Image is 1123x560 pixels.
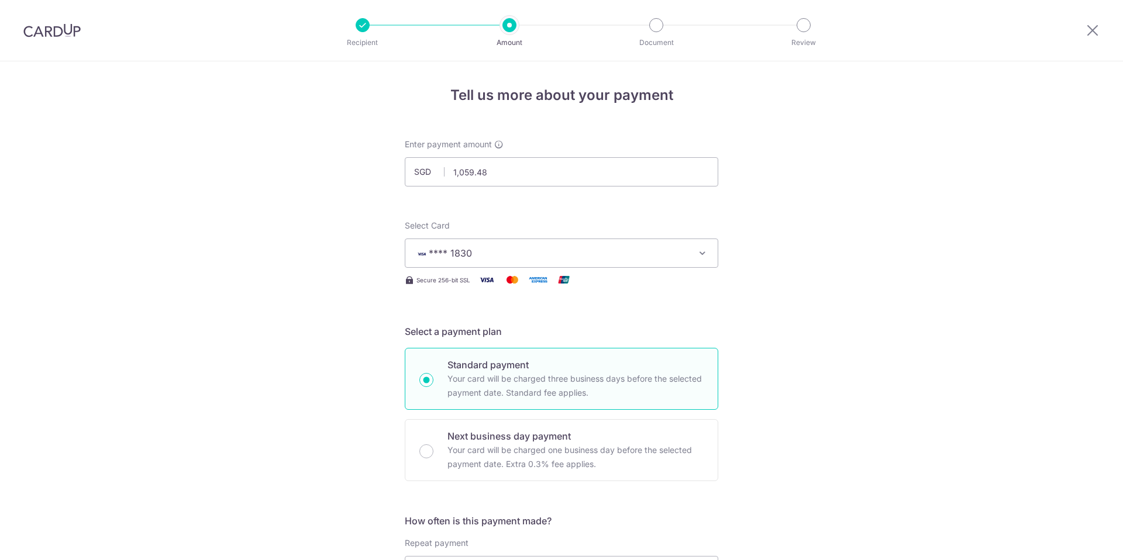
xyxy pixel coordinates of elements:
[23,23,81,37] img: CardUp
[319,37,406,49] p: Recipient
[405,85,718,106] h4: Tell us more about your payment
[760,37,847,49] p: Review
[447,429,704,443] p: Next business day payment
[415,250,429,258] img: VISA
[447,358,704,372] p: Standard payment
[552,272,576,287] img: Union Pay
[405,157,718,186] input: 0.00
[526,272,550,287] img: American Express
[466,37,553,49] p: Amount
[501,272,524,287] img: Mastercard
[405,537,469,549] label: Repeat payment
[405,220,450,230] span: translation missing: en.payables.payment_networks.credit_card.summary.labels.select_card
[405,139,492,150] span: Enter payment amount
[405,514,718,528] h5: How often is this payment made?
[414,166,445,178] span: SGD
[447,372,704,400] p: Your card will be charged three business days before the selected payment date. Standard fee appl...
[613,37,700,49] p: Document
[416,275,470,285] span: Secure 256-bit SSL
[405,324,718,338] h5: Select a payment plan
[475,272,498,287] img: Visa
[447,443,704,471] p: Your card will be charged one business day before the selected payment date. Extra 0.3% fee applies.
